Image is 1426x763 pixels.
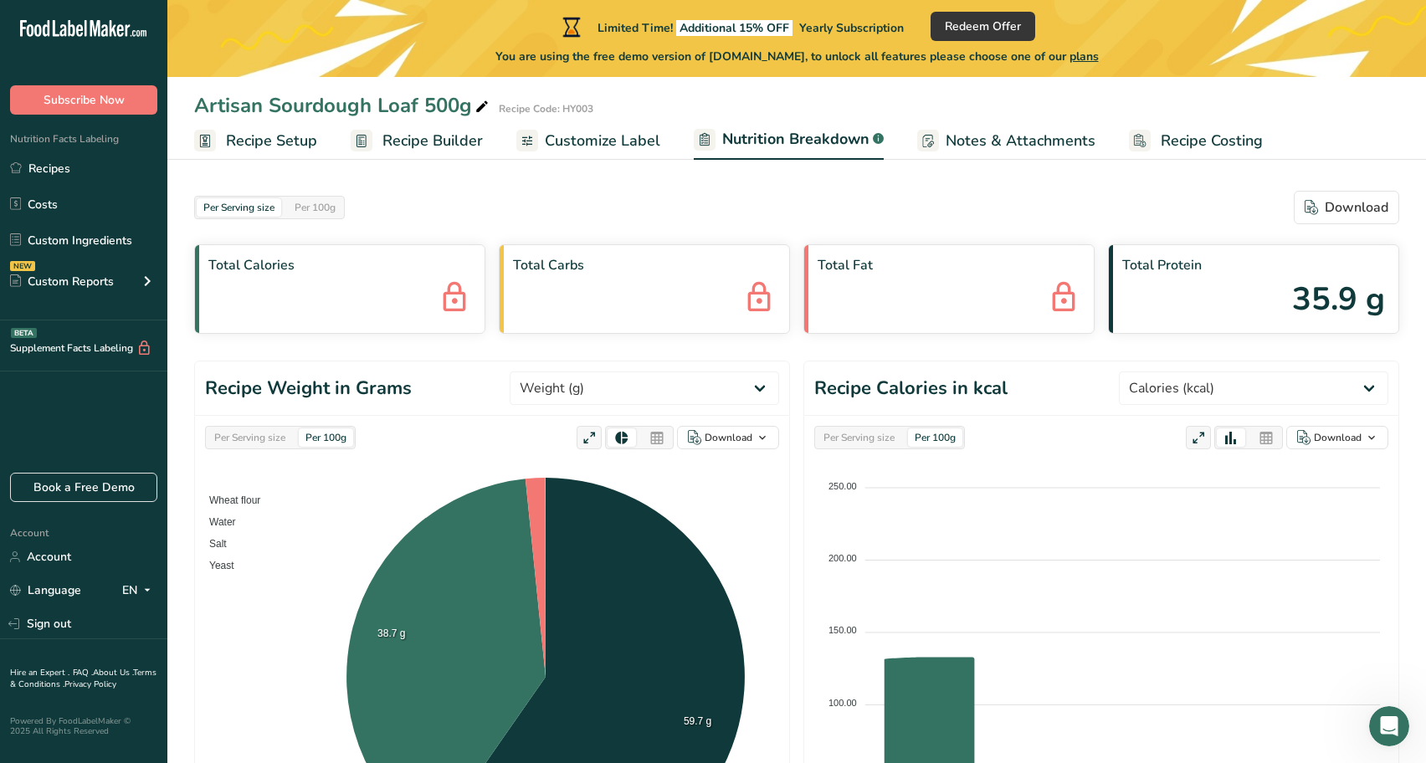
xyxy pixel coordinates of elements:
[676,20,793,36] span: Additional 15% OFF
[197,516,236,528] span: Water
[64,679,116,690] a: Privacy Policy
[382,130,483,152] span: Recipe Builder
[243,27,276,60] img: Profile image for Rachelle
[10,667,156,690] a: Terms & Conditions .
[10,473,157,502] a: Book a Free Demo
[34,211,300,228] div: Recent message
[34,307,280,325] div: Send us a message
[1286,426,1388,449] button: Download
[828,625,857,635] tspan: 150.00
[197,560,234,571] span: Yeast
[24,426,310,474] div: How to Print Your Labels & Choose the Right Printer
[299,428,353,447] div: Per 100g
[677,426,779,449] button: Download
[1069,49,1099,64] span: plans
[194,122,317,160] a: Recipe Setup
[277,564,309,576] span: News
[208,428,292,447] div: Per Serving size
[74,253,125,270] div: Rachelle
[559,17,904,37] div: Limited Time!
[17,293,318,339] div: Send us a message
[194,90,492,120] div: Artisan Sourdough Loaf 500g
[10,85,157,115] button: Subscribe Now
[197,494,260,506] span: Wheat flour
[10,576,81,605] a: Language
[945,18,1021,35] span: Redeem Offer
[74,237,109,250] span: Hello!
[34,402,280,419] div: Hire an Expert Services
[817,428,901,447] div: Per Serving size
[1314,430,1362,445] div: Download
[10,261,35,271] div: NEW
[908,428,962,447] div: Per 100g
[818,255,1080,275] span: Total Fat
[917,122,1095,160] a: Notes & Attachments
[1294,191,1399,224] button: Download
[1369,706,1409,746] iframe: Intercom live chat
[705,430,752,445] div: Download
[545,130,660,152] span: Customize Label
[946,130,1095,152] span: Notes & Attachments
[1161,130,1263,152] span: Recipe Costing
[1122,255,1385,275] span: Total Protein
[516,122,660,160] a: Customize Label
[10,667,69,679] a: Hire an Expert .
[10,716,157,736] div: Powered By FoodLabelMaker © 2025 All Rights Reserved
[828,698,857,708] tspan: 100.00
[288,198,342,217] div: Per 100g
[722,128,869,151] span: Nutrition Breakdown
[34,363,136,381] span: Search for help
[208,255,471,275] span: Total Calories
[799,20,904,36] span: Yearly Subscription
[34,481,280,516] div: How Subscription Upgrades Work on [DOMAIN_NAME]
[1292,275,1385,323] span: 35.9 g
[33,38,146,53] img: logo
[351,122,483,160] a: Recipe Builder
[814,375,1008,402] h1: Recipe Calories in kcal
[128,253,176,270] div: • 2h ago
[205,375,412,402] h1: Recipe Weight in Grams
[828,553,857,563] tspan: 200.00
[33,119,301,147] p: Hi Fresh 👋
[97,564,155,576] span: Messages
[196,564,223,576] span: Help
[167,522,251,589] button: Help
[122,581,157,601] div: EN
[179,27,213,60] img: Profile image for Reem
[93,667,133,679] a: About Us .
[34,236,68,269] img: Profile image for Rachelle
[226,130,317,152] span: Recipe Setup
[44,91,125,109] span: Subscribe Now
[11,328,37,338] div: BETA
[18,222,317,284] div: Profile image for RachelleHello!Rachelle•2h ago
[33,147,301,176] p: How can we help?
[24,395,310,426] div: Hire an Expert Services
[495,48,1099,65] span: You are using the free demo version of [DOMAIN_NAME], to unlock all features please choose one of...
[499,101,593,116] div: Recipe Code: HY003
[197,538,227,550] span: Salt
[24,355,310,388] button: Search for help
[24,474,310,523] div: How Subscription Upgrades Work on [DOMAIN_NAME]
[197,198,281,217] div: Per Serving size
[694,120,884,161] a: Nutrition Breakdown
[288,27,318,57] div: Close
[1305,197,1388,218] div: Download
[1129,122,1263,160] a: Recipe Costing
[23,564,60,576] span: Home
[10,273,114,290] div: Custom Reports
[513,255,776,275] span: Total Carbs
[211,27,244,60] img: Profile image for Rana
[17,197,318,284] div: Recent messageProfile image for RachelleHello!Rachelle•2h ago
[931,12,1035,41] button: Redeem Offer
[73,667,93,679] a: FAQ .
[34,433,280,468] div: How to Print Your Labels & Choose the Right Printer
[828,481,857,491] tspan: 250.00
[84,522,167,589] button: Messages
[251,522,335,589] button: News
